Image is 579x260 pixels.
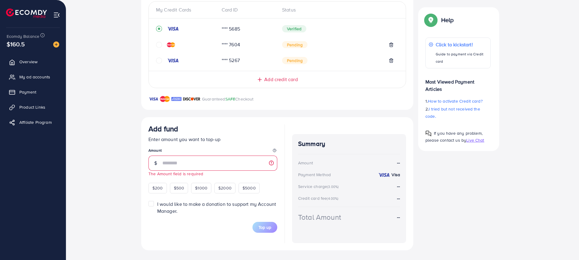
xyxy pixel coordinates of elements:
[53,41,59,48] img: image
[441,16,454,24] p: Help
[327,196,338,201] small: (4.00%)
[466,137,484,143] span: Live Chat
[156,6,217,13] div: My Credit Cards
[397,214,400,221] strong: --
[195,185,207,191] span: $1000
[425,15,436,25] img: Popup guide
[327,184,339,189] small: (3.00%)
[264,76,298,83] span: Add credit card
[148,136,277,143] p: Enter amount you want to top-up
[397,195,400,202] strong: --
[218,185,232,191] span: $2000
[148,124,178,133] h3: Add fund
[277,6,398,13] div: Status
[183,95,200,103] img: brand
[298,160,313,166] div: Amount
[252,222,277,233] button: Top up
[5,101,61,113] a: Product Links
[436,51,487,65] p: Guide to payment via Credit card
[397,183,400,189] strong: --
[167,42,175,47] img: credit
[156,42,162,48] svg: circle
[5,86,61,98] a: Payment
[298,183,340,189] div: Service charge
[282,57,307,64] span: Pending
[19,119,52,125] span: Affiliate Program
[171,95,181,103] img: brand
[378,173,390,177] img: credit
[148,171,203,176] small: The Amount field is required
[156,58,162,64] svg: circle
[259,224,271,230] span: Top up
[160,95,170,103] img: brand
[148,95,158,103] img: brand
[425,130,431,137] img: Popup guide
[5,116,61,128] a: Affiliate Program
[174,185,184,191] span: $500
[282,41,307,48] span: Pending
[167,58,179,63] img: credit
[392,172,400,178] strong: Visa
[298,140,400,148] h4: Summary
[217,6,278,13] div: Card ID
[298,195,340,201] div: Credit card fee
[425,106,480,119] span: I tried but not received the code.
[7,40,25,48] span: $160.5
[397,159,400,166] strong: --
[428,98,482,104] span: How to activate Credit card?
[152,185,163,191] span: $200
[202,95,254,103] p: Guaranteed Checkout
[156,26,162,32] svg: record circle
[5,71,61,83] a: My ad accounts
[225,96,236,102] span: SAFE
[19,104,45,110] span: Product Links
[167,26,179,31] img: credit
[7,33,39,39] span: Ecomdy Balance
[19,74,50,80] span: My ad accounts
[425,97,491,105] p: 1.
[298,172,331,178] div: Payment Method
[53,12,60,18] img: menu
[19,59,37,65] span: Overview
[425,73,491,93] p: Most Viewed Payment Articles
[19,89,36,95] span: Payment
[298,212,341,222] div: Total Amount
[282,25,306,32] span: Verified
[148,148,277,155] legend: Amount
[425,105,491,120] p: 2.
[5,56,61,68] a: Overview
[157,201,276,214] span: I would like to make a donation to support my Account Manager.
[242,185,256,191] span: $5000
[425,130,483,143] span: If you have any problem, please contact us by
[436,41,487,48] p: Click to kickstart!
[6,8,47,18] img: logo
